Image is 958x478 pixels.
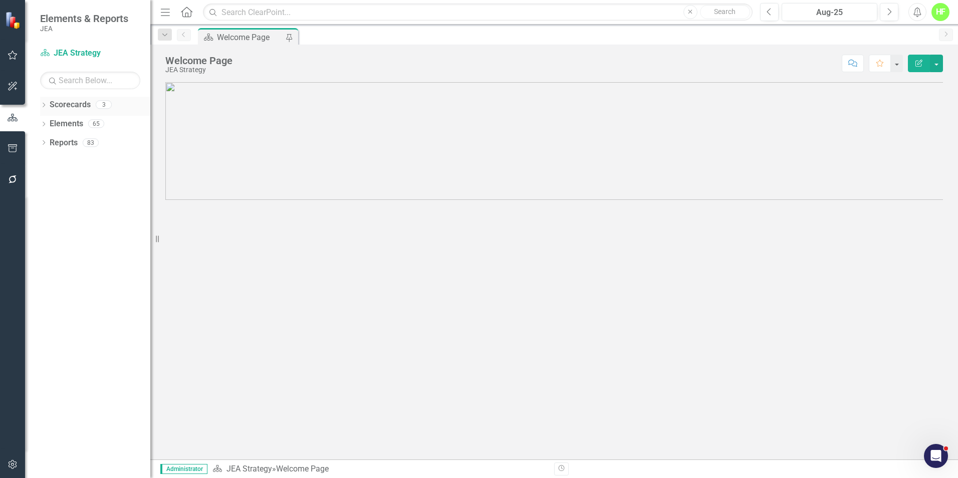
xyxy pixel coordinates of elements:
[924,444,948,468] iframe: Intercom live chat
[40,72,140,89] input: Search Below...
[50,118,83,130] a: Elements
[203,4,753,21] input: Search ClearPoint...
[276,464,329,473] div: Welcome Page
[160,464,207,474] span: Administrator
[714,8,736,16] span: Search
[50,99,91,111] a: Scorecards
[700,5,750,19] button: Search
[165,55,232,66] div: Welcome Page
[785,7,874,19] div: Aug-25
[5,12,23,29] img: ClearPoint Strategy
[40,25,128,33] small: JEA
[212,463,547,475] div: »
[782,3,877,21] button: Aug-25
[88,120,104,128] div: 65
[50,137,78,149] a: Reports
[165,66,232,74] div: JEA Strategy
[40,13,128,25] span: Elements & Reports
[931,3,949,21] button: HF
[165,82,943,200] img: mceclip0%20v48.png
[40,48,140,59] a: JEA Strategy
[96,101,112,109] div: 3
[83,138,99,147] div: 83
[217,31,283,44] div: Welcome Page
[226,464,272,473] a: JEA Strategy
